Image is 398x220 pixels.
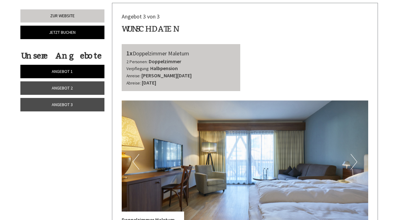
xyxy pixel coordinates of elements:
[52,85,73,91] span: Angebot 2
[52,69,73,74] span: Angebot 1
[351,154,357,170] button: Next
[122,23,177,35] div: wunschdaten
[141,72,192,79] b: [PERSON_NAME][DATE]
[149,58,181,64] b: Doppelzimmer
[52,102,73,107] span: Angebot 3
[142,79,156,86] b: [DATE]
[20,26,104,39] a: Jetzt buchen
[126,66,149,71] small: Verpflegung:
[126,73,141,79] small: Anreise:
[126,80,141,86] small: Abreise:
[126,59,148,64] small: 2 Personen:
[20,9,104,23] a: Zur Website
[150,65,178,71] b: Halbpension
[126,49,133,57] b: 1x
[133,154,139,170] button: Previous
[20,50,103,62] div: Unsere Angebote
[126,49,236,58] div: Doppelzimmer Maletum
[122,13,160,20] span: Angebot 3 von 3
